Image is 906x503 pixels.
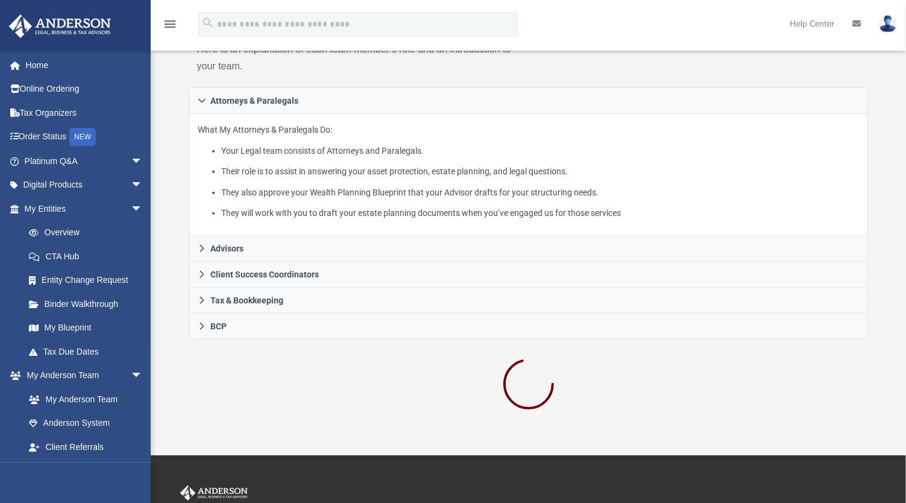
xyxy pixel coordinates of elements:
[69,128,96,146] div: NEW
[879,15,897,33] img: User Pic
[221,164,860,179] li: Their role is to assist in answering your asset protection, estate planning, and legal questions.
[17,435,155,459] a: Client Referrals
[210,270,319,279] span: Client Success Coordinators
[17,244,161,268] a: CTA Hub
[17,292,161,316] a: Binder Walkthrough
[189,262,869,288] a: Client Success Coordinators
[189,314,869,340] a: BCP
[178,486,250,501] img: Anderson Advisors Platinum Portal
[197,41,520,75] p: Here is an explanation of each team member’s role and an introduction to your team.
[131,459,155,484] span: arrow_drop_down
[131,197,155,221] span: arrow_drop_down
[8,125,161,150] a: Order StatusNEW
[221,144,860,159] li: Your Legal team consists of Attorneys and Paralegals.
[198,122,860,221] p: What My Attorneys & Paralegals Do:
[189,87,869,114] a: Attorneys & Paralegals
[8,197,161,221] a: My Entitiesarrow_drop_down
[189,236,869,262] a: Advisors
[189,288,869,314] a: Tax & Bookkeeping
[201,16,215,30] i: search
[131,173,155,198] span: arrow_drop_down
[8,173,161,197] a: Digital Productsarrow_drop_down
[17,316,155,340] a: My Blueprint
[17,411,155,435] a: Anderson System
[163,23,177,31] a: menu
[5,14,115,38] img: Anderson Advisors Platinum Portal
[210,96,298,105] span: Attorneys & Paralegals
[17,340,161,364] a: Tax Due Dates
[131,149,155,174] span: arrow_drop_down
[221,206,860,221] li: They will work with you to draft your estate planning documents when you’ve engaged us for those ...
[131,364,155,388] span: arrow_drop_down
[17,387,149,411] a: My Anderson Team
[210,296,283,305] span: Tax & Bookkeeping
[8,77,161,101] a: Online Ordering
[210,322,227,331] span: BCP
[163,17,177,31] i: menu
[8,149,161,173] a: Platinum Q&Aarrow_drop_down
[8,459,155,483] a: My Documentsarrow_drop_down
[221,185,860,200] li: They also approve your Wealth Planning Blueprint that your Advisor drafts for your structuring ne...
[210,244,244,253] span: Advisors
[8,53,161,77] a: Home
[17,221,161,245] a: Overview
[8,364,155,388] a: My Anderson Teamarrow_drop_down
[8,101,161,125] a: Tax Organizers
[189,114,869,236] div: Attorneys & Paralegals
[17,268,161,293] a: Entity Change Request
